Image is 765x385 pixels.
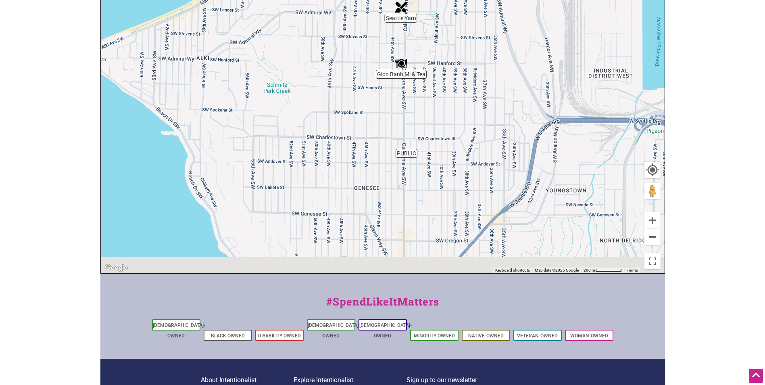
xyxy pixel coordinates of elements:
a: Disability-Owned [258,333,301,339]
a: [DEMOGRAPHIC_DATA]-Owned [153,322,205,339]
button: Drag Pegman onto the map to open Street View [644,183,661,199]
span: 200 m [584,268,595,272]
div: Scroll Back to Top [749,369,763,383]
span: Map data ©2025 Google [535,268,579,272]
button: Map Scale: 200 m per 62 pixels [581,268,624,273]
a: Woman-Owned [570,333,608,339]
a: Veteran-Owned [517,333,558,339]
a: Native-Owned [468,333,504,339]
div: Gion Banh Mi & Tea [392,54,411,73]
button: Toggle fullscreen view [644,252,661,270]
a: Minority-Owned [414,333,455,339]
button: Zoom out [644,229,661,245]
div: #SpendLikeItMatters [100,294,665,318]
div: PUBLIC [397,133,416,152]
button: Your Location [644,162,661,178]
a: [DEMOGRAPHIC_DATA]-Owned [359,322,412,339]
button: Zoom in [644,212,661,228]
img: Google [103,263,129,273]
a: Terms [627,268,638,272]
a: [DEMOGRAPHIC_DATA]-Owned [308,322,360,339]
a: Black-Owned [211,333,245,339]
a: Open this area in Google Maps (opens a new window) [103,263,129,273]
button: Keyboard shortcuts [495,268,530,273]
